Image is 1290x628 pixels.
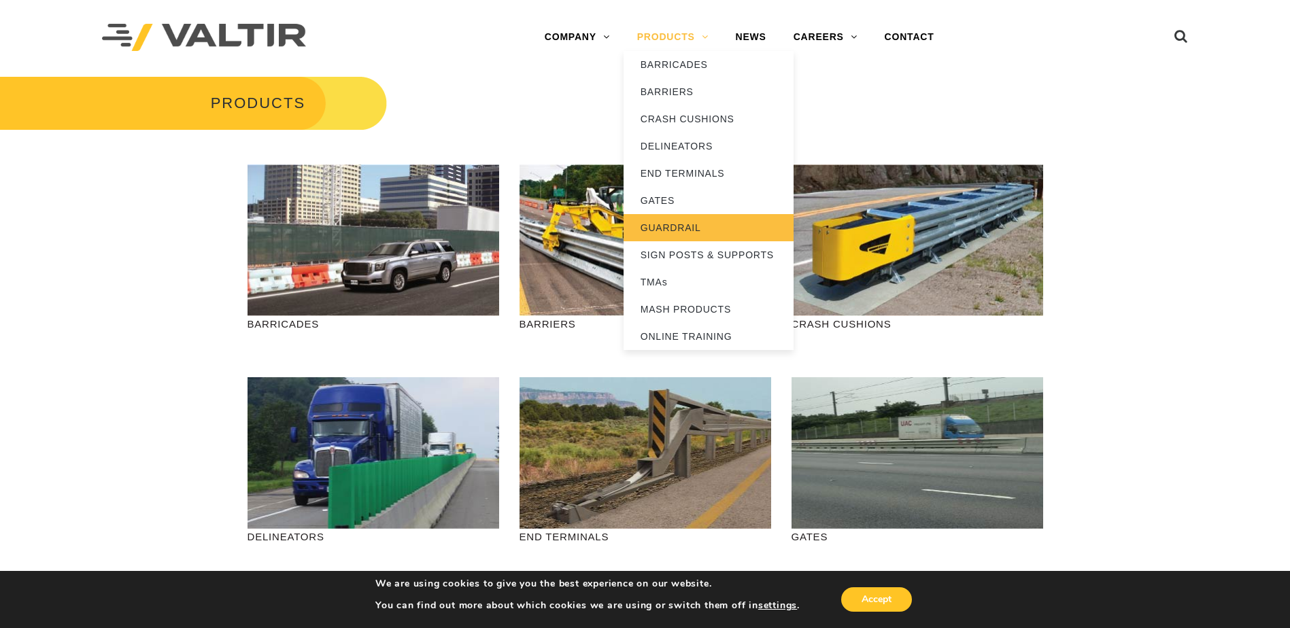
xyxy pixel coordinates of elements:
p: We are using cookies to give you the best experience on our website. [375,578,800,590]
p: You can find out more about which cookies we are using or switch them off in . [375,599,800,612]
a: CONTACT [871,24,948,51]
a: CRASH CUSHIONS [624,105,794,133]
a: NEWS [722,24,780,51]
p: GATES [792,529,1043,544]
p: DELINEATORS [248,529,499,544]
a: SIGN POSTS & SUPPORTS [624,241,794,268]
a: PRODUCTS [624,24,722,51]
a: BARRIERS [624,78,794,105]
button: settings [758,599,797,612]
img: Valtir [102,24,306,52]
button: Accept [841,587,912,612]
a: TMAs [624,268,794,296]
a: ONLINE TRAINING [624,323,794,350]
a: COMPANY [531,24,624,51]
p: END TERMINALS [520,529,771,544]
a: CAREERS [780,24,871,51]
a: GUARDRAIL [624,214,794,241]
a: MASH PRODUCTS [624,296,794,323]
p: CRASH CUSHIONS [792,316,1043,332]
p: BARRICADES [248,316,499,332]
a: DELINEATORS [624,133,794,160]
p: BARRIERS [520,316,771,332]
a: GATES [624,187,794,214]
a: BARRICADES [624,51,794,78]
a: END TERMINALS [624,160,794,187]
